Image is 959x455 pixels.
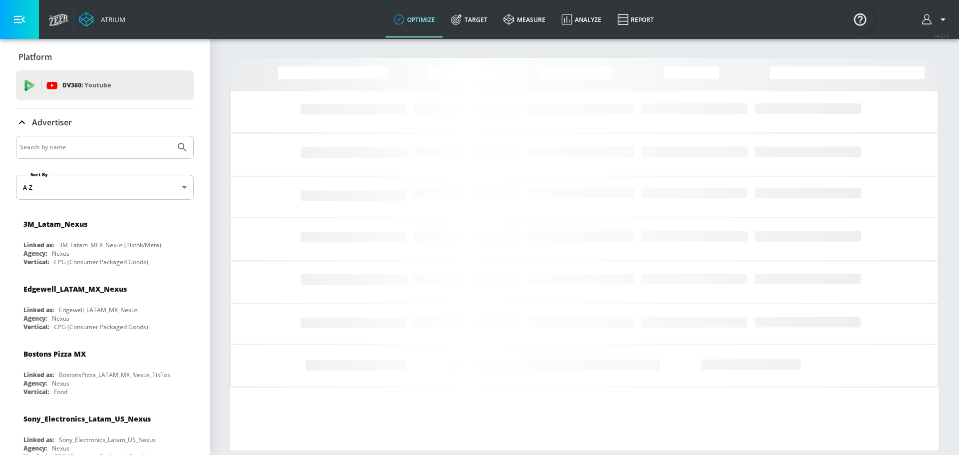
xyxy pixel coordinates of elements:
[16,342,194,399] div: Bostons Pizza MXLinked as:BostonsPizza_LATAM_MX_Nexus_TikTokAgency:NexusVertical:Food
[59,241,161,249] div: 3M_Latam_MEX_Nexus (Tiktok/Meta)
[16,277,194,334] div: Edgewell_LATAM_MX_NexusLinked as:Edgewell_LATAM_MX_NexusAgency:NexusVertical:CPG (Consumer Packag...
[20,141,171,154] input: Search by name
[553,1,609,37] a: Analyze
[386,1,443,37] a: optimize
[84,80,111,90] p: Youtube
[16,43,194,71] div: Platform
[23,314,47,323] div: Agency:
[495,1,553,37] a: measure
[54,388,67,396] div: Food
[16,212,194,269] div: 3M_Latam_NexusLinked as:3M_Latam_MEX_Nexus (Tiktok/Meta)Agency:NexusVertical:CPG (Consumer Packag...
[59,371,170,379] div: BostonsPizza_LATAM_MX_Nexus_TikTok
[23,379,47,388] div: Agency:
[59,306,138,314] div: Edgewell_LATAM_MX_Nexus
[16,70,194,100] div: DV360: Youtube
[59,436,156,444] div: Sony_Electronics_Latam_US_Nexus
[23,284,127,294] div: Edgewell_LATAM_MX_Nexus
[52,379,69,388] div: Nexus
[846,5,874,33] button: Open Resource Center
[23,349,86,359] div: Bostons Pizza MX
[54,258,148,266] div: CPG (Consumer Packaged Goods)
[16,175,194,200] div: A-Z
[62,80,111,91] p: DV360:
[28,171,50,178] label: Sort By
[32,117,72,128] p: Advertiser
[52,314,69,323] div: Nexus
[52,249,69,258] div: Nexus
[79,12,125,27] a: Atrium
[23,323,49,331] div: Vertical:
[23,249,47,258] div: Agency:
[52,444,69,453] div: Nexus
[23,371,54,379] div: Linked as:
[23,444,47,453] div: Agency:
[18,51,52,62] p: Platform
[23,306,54,314] div: Linked as:
[97,15,125,24] div: Atrium
[23,219,87,229] div: 3M_Latam_Nexus
[609,1,662,37] a: Report
[23,436,54,444] div: Linked as:
[23,414,151,424] div: Sony_Electronics_Latam_US_Nexus
[443,1,495,37] a: Target
[23,241,54,249] div: Linked as:
[935,33,949,38] span: v 4.22.2
[23,388,49,396] div: Vertical:
[16,108,194,136] div: Advertiser
[23,258,49,266] div: Vertical:
[54,323,148,331] div: CPG (Consumer Packaged Goods)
